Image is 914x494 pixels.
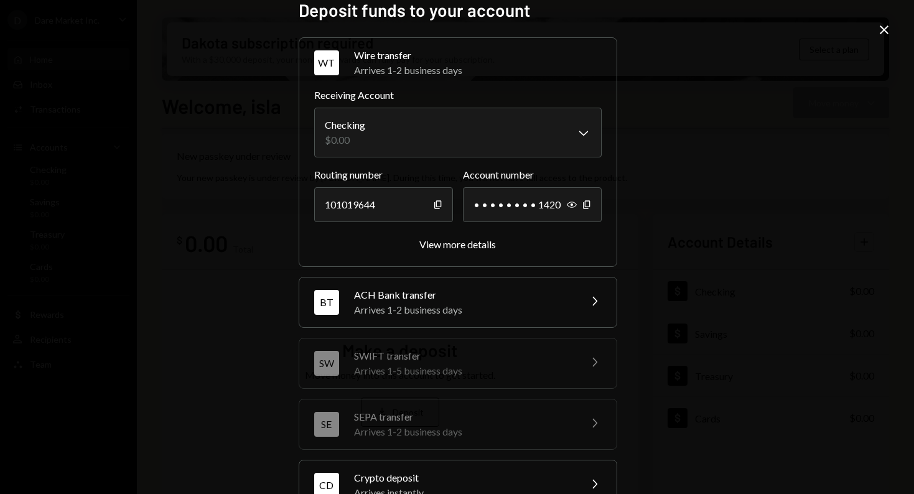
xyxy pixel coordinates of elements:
div: ACH Bank transfer [354,287,572,302]
label: Account number [463,167,602,182]
div: SW [314,351,339,376]
div: Wire transfer [354,48,602,63]
div: Arrives 1-2 business days [354,302,572,317]
div: View more details [419,238,496,250]
button: SWSWIFT transferArrives 1-5 business days [299,338,617,388]
div: BT [314,290,339,315]
div: SEPA transfer [354,409,572,424]
div: WTWire transferArrives 1-2 business days [314,88,602,251]
div: Arrives 1-5 business days [354,363,572,378]
div: WT [314,50,339,75]
div: Arrives 1-2 business days [354,63,602,78]
button: SESEPA transferArrives 1-2 business days [299,399,617,449]
label: Routing number [314,167,453,182]
button: Receiving Account [314,108,602,157]
div: 101019644 [314,187,453,222]
div: • • • • • • • • 1420 [463,187,602,222]
label: Receiving Account [314,88,602,103]
div: Arrives 1-2 business days [354,424,572,439]
div: Crypto deposit [354,470,572,485]
div: SWIFT transfer [354,348,572,363]
button: BTACH Bank transferArrives 1-2 business days [299,277,617,327]
button: View more details [419,238,496,251]
div: SE [314,412,339,437]
button: WTWire transferArrives 1-2 business days [299,38,617,88]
